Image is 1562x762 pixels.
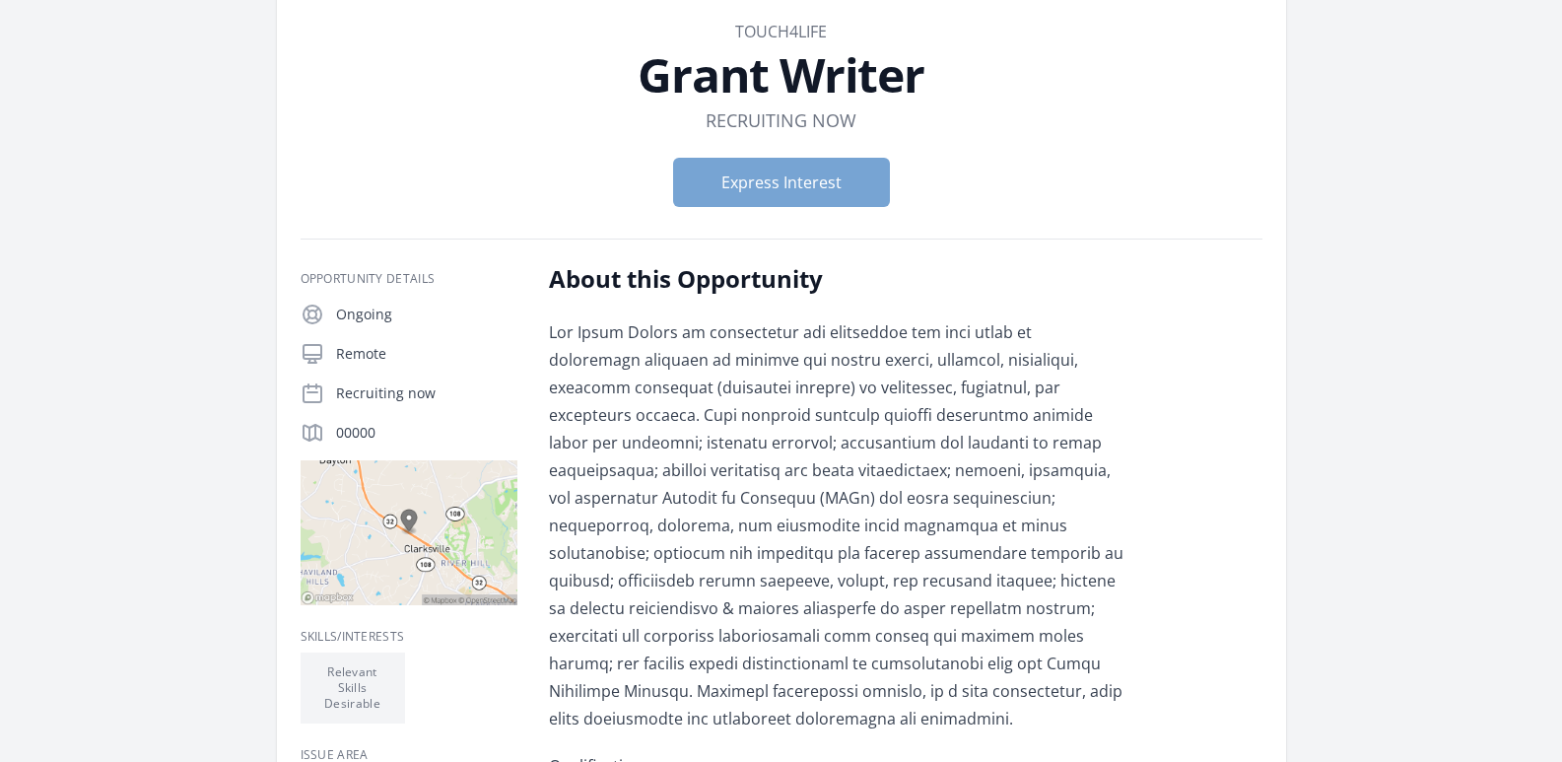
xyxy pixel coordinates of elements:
a: Touch4Life [735,21,827,42]
h3: Opportunity Details [301,271,517,287]
li: Relevant Skills Desirable [301,653,405,724]
img: Map [301,460,517,605]
p: Remote [336,344,517,364]
p: Recruiting now [336,383,517,403]
h1: Grant Writer [301,51,1262,99]
p: Lor Ipsum Dolors am consectetur adi elitseddoe tem inci utlab et doloremagn aliquaen ad minimve q... [549,318,1125,732]
h2: About this Opportunity [549,263,1125,295]
dd: Recruiting now [706,106,856,134]
p: 00000 [336,423,517,443]
h3: Skills/Interests [301,629,517,645]
p: Ongoing [336,305,517,324]
button: Express Interest [673,158,890,207]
